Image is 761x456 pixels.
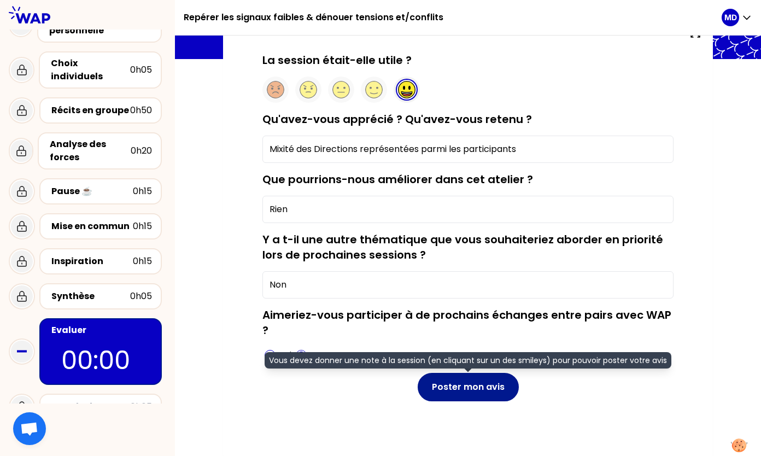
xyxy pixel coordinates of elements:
[51,290,130,303] div: Synthèse
[265,352,671,369] span: Vous devez donner une note à la session (en cliquant sur un des smileys) pour pouvoir poster votr...
[61,341,140,379] p: 00:00
[130,290,152,303] div: 0h05
[130,104,152,117] div: 0h50
[130,63,152,77] div: 0h05
[51,220,133,233] div: Mise en commun
[262,52,412,68] label: La session était-elle utile ?
[51,104,130,117] div: Récits en groupe
[418,373,519,401] button: Poster mon avis
[262,172,533,187] label: Que pourrions-nous améliorer dans cet atelier ?
[278,349,291,362] p: Oui
[50,138,131,164] div: Analyse des forces
[262,307,671,338] label: Aimeriez-vous participer à de prochains échanges entre pairs avec WAP ?
[51,57,130,83] div: Choix individuels
[133,185,152,198] div: 0h15
[13,412,46,445] div: Ouvrir le chat
[131,144,152,157] div: 0h20
[309,349,326,362] p: Non
[133,220,152,233] div: 0h15
[724,12,737,23] p: MD
[51,400,130,413] div: Conclusion
[51,324,152,337] div: Evaluer
[262,232,663,262] label: Y a t-il une autre thématique que vous souhaiteriez aborder en priorité lors de prochaines sessio...
[130,400,152,413] div: 0h05
[133,255,152,268] div: 0h15
[51,185,133,198] div: Pause ☕️
[51,255,133,268] div: Inspiration
[722,9,752,26] button: MD
[262,112,532,127] label: Qu'avez-vous apprécié ? Qu'avez-vous retenu ?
